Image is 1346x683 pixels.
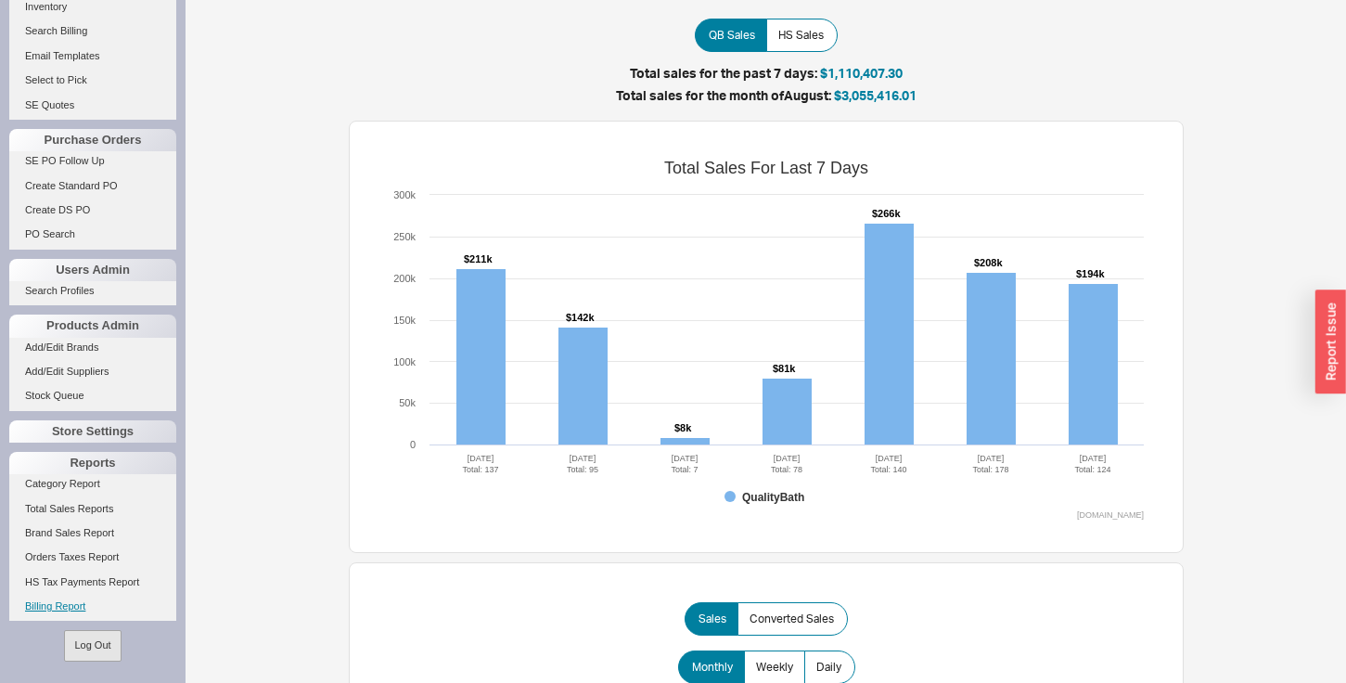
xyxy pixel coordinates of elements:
[742,491,804,504] tspan: QualityBath
[978,454,1004,463] tspan: [DATE]
[699,612,726,626] span: Sales
[9,362,176,381] a: Add/Edit Suppliers
[664,159,868,177] tspan: Total Sales For Last 7 Days
[9,259,176,281] div: Users Admin
[1077,510,1144,520] text: [DOMAIN_NAME]
[872,208,901,219] tspan: $266k
[468,454,494,463] tspan: [DATE]
[204,67,1327,80] h5: Total sales for the past 7 days:
[756,660,793,675] span: Weekly
[773,363,796,374] tspan: $81k
[816,660,841,675] span: Daily
[709,28,755,43] span: QB Sales
[876,454,902,463] tspan: [DATE]
[9,315,176,337] div: Products Admin
[9,474,176,494] a: Category Report
[410,439,416,450] text: 0
[9,499,176,519] a: Total Sales Reports
[1076,268,1105,279] tspan: $194k
[399,397,416,408] text: 50k
[9,71,176,90] a: Select to Pick
[9,151,176,171] a: SE PO Follow Up
[464,253,493,264] tspan: $211k
[9,21,176,41] a: Search Billing
[393,189,416,200] text: 300k
[750,612,834,626] span: Converted Sales
[9,176,176,196] a: Create Standard PO
[9,548,176,567] a: Orders Taxes Report
[393,356,416,367] text: 100k
[570,454,596,463] tspan: [DATE]
[566,312,595,323] tspan: $142k
[9,386,176,406] a: Stock Queue
[9,420,176,443] div: Store Settings
[9,573,176,592] a: HS Tax Payments Report
[820,65,903,81] span: $1,110,407.30
[9,129,176,151] div: Purchase Orders
[774,454,800,463] tspan: [DATE]
[778,28,824,43] span: HS Sales
[674,422,692,433] tspan: $8k
[9,452,176,474] div: Reports
[9,281,176,301] a: Search Profiles
[393,273,416,284] text: 200k
[9,523,176,543] a: Brand Sales Report
[1074,465,1110,474] tspan: Total: 124
[9,96,176,115] a: SE Quotes
[771,465,802,474] tspan: Total: 78
[692,660,733,675] span: Monthly
[671,465,698,474] tspan: Total: 7
[870,465,906,474] tspan: Total: 140
[972,465,1008,474] tspan: Total: 178
[567,465,598,474] tspan: Total: 95
[64,630,121,661] button: Log Out
[9,200,176,220] a: Create DS PO
[9,338,176,357] a: Add/Edit Brands
[974,257,1003,268] tspan: $208k
[672,454,698,463] tspan: [DATE]
[1080,454,1106,463] tspan: [DATE]
[9,225,176,244] a: PO Search
[462,465,498,474] tspan: Total: 137
[393,315,416,326] text: 150k
[834,87,917,103] span: $3,055,416.01
[204,89,1327,102] h5: Total sales for the month of August :
[9,597,176,616] a: Billing Report
[9,46,176,66] a: Email Templates
[393,231,416,242] text: 250k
